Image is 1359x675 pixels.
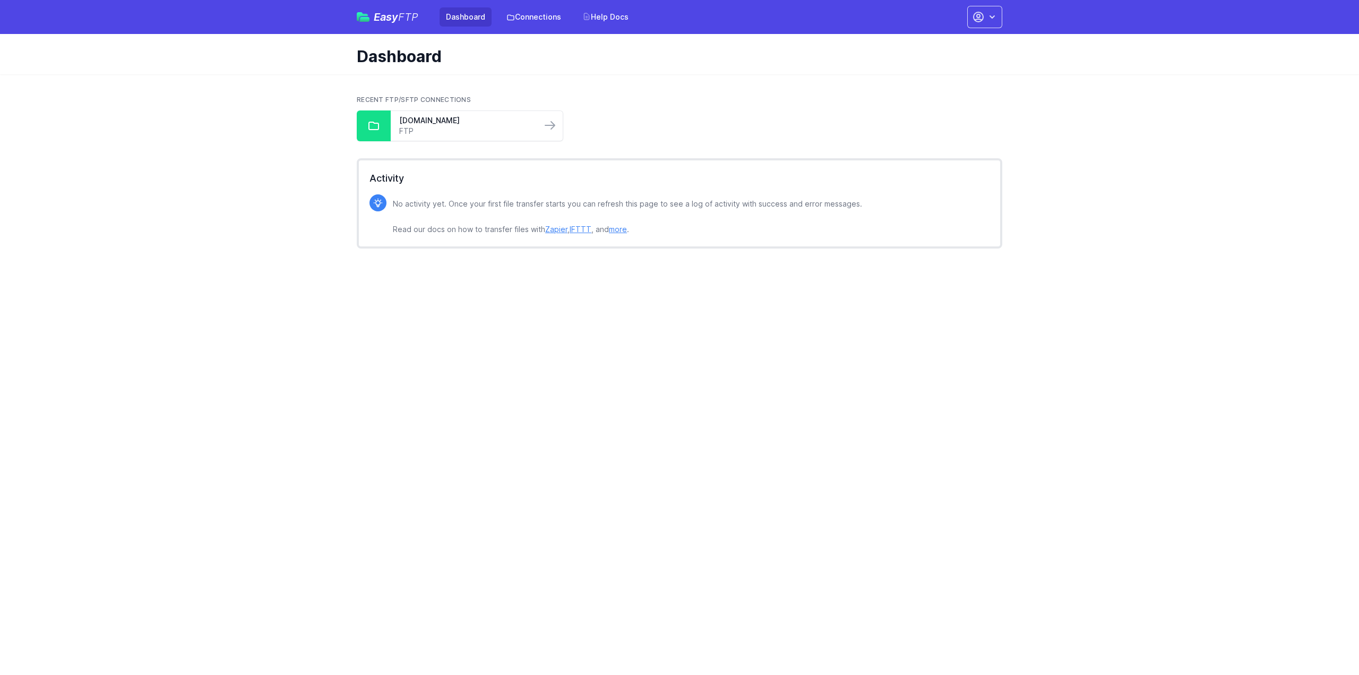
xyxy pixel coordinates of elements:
a: Dashboard [440,7,492,27]
a: more [609,225,627,234]
a: FTP [399,126,533,136]
a: Zapier [545,225,567,234]
span: Easy [374,12,418,22]
h2: Activity [369,171,990,186]
a: EasyFTP [357,12,418,22]
a: IFTTT [570,225,591,234]
a: [DOMAIN_NAME] [399,115,533,126]
span: FTP [398,11,418,23]
h1: Dashboard [357,47,994,66]
h2: Recent FTP/SFTP Connections [357,96,1002,104]
a: Help Docs [576,7,635,27]
a: Connections [500,7,567,27]
p: No activity yet. Once your first file transfer starts you can refresh this page to see a log of a... [393,198,862,236]
img: easyftp_logo.png [357,12,369,22]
